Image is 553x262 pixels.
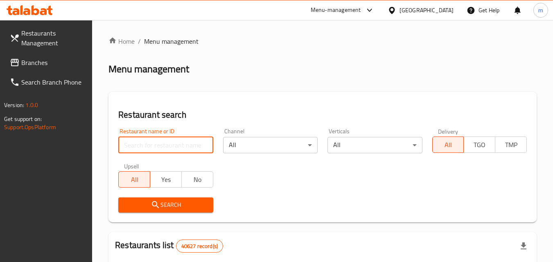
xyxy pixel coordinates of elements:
[4,100,24,110] span: Version:
[21,28,86,48] span: Restaurants Management
[3,72,93,92] a: Search Branch Phone
[124,163,139,169] label: Upsell
[432,137,464,153] button: All
[118,171,150,188] button: All
[108,36,135,46] a: Home
[538,6,543,15] span: m
[311,5,361,15] div: Menu-management
[25,100,38,110] span: 1.0.0
[467,139,492,151] span: TGO
[3,53,93,72] a: Branches
[153,174,178,186] span: Yes
[122,174,147,186] span: All
[4,114,42,124] span: Get support on:
[514,236,533,256] div: Export file
[463,137,495,153] button: TGO
[181,171,213,188] button: No
[150,171,182,188] button: Yes
[176,240,223,253] div: Total records count
[495,137,527,153] button: TMP
[400,6,454,15] div: [GEOGRAPHIC_DATA]
[438,128,458,134] label: Delivery
[185,174,210,186] span: No
[118,137,213,153] input: Search for restaurant name or ID..
[108,63,189,76] h2: Menu management
[118,109,527,121] h2: Restaurant search
[436,139,461,151] span: All
[118,197,213,213] button: Search
[115,239,223,253] h2: Restaurants list
[108,36,537,46] nav: breadcrumb
[223,137,318,153] div: All
[4,122,56,132] a: Support.OpsPlatform
[125,200,206,210] span: Search
[138,36,141,46] li: /
[144,36,199,46] span: Menu management
[21,77,86,87] span: Search Branch Phone
[3,23,93,53] a: Restaurants Management
[327,137,422,153] div: All
[499,139,524,151] span: TMP
[21,58,86,67] span: Branches
[176,242,223,250] span: 40627 record(s)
